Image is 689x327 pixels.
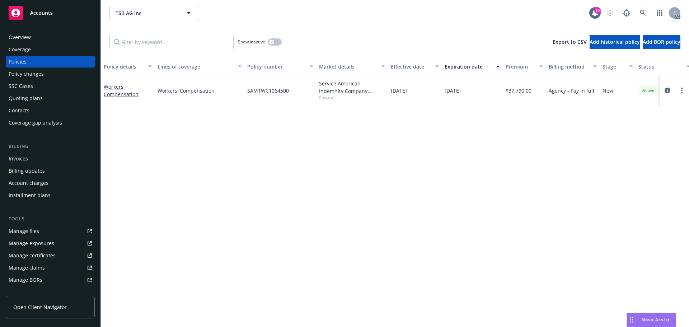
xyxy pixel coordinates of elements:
[603,87,613,94] span: New
[6,225,95,237] a: Manage files
[6,153,95,164] a: Invoices
[9,177,48,189] div: Account charges
[158,87,242,94] a: Workers' Compensation
[678,86,686,95] a: more
[553,35,587,49] button: Export to CSV
[6,238,95,249] a: Manage exposures
[247,63,305,70] div: Policy number
[546,58,600,75] button: Billing method
[244,58,316,75] button: Policy number
[638,63,682,70] div: Status
[319,95,385,101] span: Show all
[388,58,442,75] button: Effective date
[104,63,144,70] div: Policy details
[503,58,546,75] button: Premium
[6,262,95,274] a: Manage claims
[6,274,95,286] a: Manage BORs
[445,87,461,94] span: [DATE]
[442,58,503,75] button: Expiration date
[506,87,531,94] span: $37,790.00
[109,6,199,20] button: TSB AG Inc
[9,117,62,129] div: Coverage gap analysis
[6,165,95,177] a: Billing updates
[6,105,95,116] a: Contacts
[6,250,95,261] a: Manage certificates
[391,87,407,94] span: [DATE]
[9,190,51,201] div: Installment plans
[590,38,640,45] span: Add historical policy
[652,6,667,20] a: Switch app
[627,313,676,327] button: Nova Assist
[9,165,45,177] div: Billing updates
[319,80,385,95] div: Service American Indemnity Company, Service American Indemnity Company, Method Insurance
[6,117,95,129] a: Coverage gap analysis
[549,87,594,94] span: Agency - Pay in full
[9,274,42,286] div: Manage BORs
[6,286,95,298] a: Summary of insurance
[13,303,67,311] span: Open Client Navigator
[9,262,45,274] div: Manage claims
[643,35,680,49] button: Add BOR policy
[600,58,636,75] button: Stage
[9,250,56,261] div: Manage certificates
[391,63,431,70] div: Effective date
[9,32,31,43] div: Overview
[104,83,139,98] a: Workers' Compensation
[109,35,234,49] input: Filter by keyword...
[9,105,29,116] div: Contacts
[6,80,95,92] a: SSC Cases
[643,38,680,45] span: Add BOR policy
[6,143,95,150] div: Billing
[641,87,656,94] span: Active
[116,9,178,17] span: TSB AG Inc
[642,317,670,323] span: Nova Assist
[663,86,672,95] a: circleInformation
[636,6,650,20] a: Search
[9,93,43,104] div: Quoting plans
[155,58,244,75] button: Lines of coverage
[553,38,587,45] span: Export to CSV
[158,63,234,70] div: Lines of coverage
[6,68,95,80] a: Policy changes
[319,63,377,70] div: Market details
[6,3,95,23] a: Accounts
[6,32,95,43] a: Overview
[6,93,95,104] a: Quoting plans
[6,56,95,67] a: Policies
[619,6,634,20] a: Report a Bug
[9,238,54,249] div: Manage exposures
[6,215,95,223] div: Tools
[6,44,95,55] a: Coverage
[9,80,33,92] div: SSC Cases
[603,6,617,20] a: Start snowing
[9,225,39,237] div: Manage files
[9,44,31,55] div: Coverage
[506,63,535,70] div: Premium
[445,63,492,70] div: Expiration date
[594,7,601,14] div: 70
[9,286,63,298] div: Summary of insurance
[101,58,155,75] button: Policy details
[30,10,53,16] span: Accounts
[9,153,28,164] div: Invoices
[238,39,265,45] span: Show inactive
[6,190,95,201] a: Installment plans
[9,68,44,80] div: Policy changes
[603,63,625,70] div: Stage
[316,58,388,75] button: Market details
[6,177,95,189] a: Account charges
[247,87,289,94] span: SAMTWC1064500
[627,313,636,327] div: Drag to move
[549,63,589,70] div: Billing method
[9,56,27,67] div: Policies
[590,35,640,49] button: Add historical policy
